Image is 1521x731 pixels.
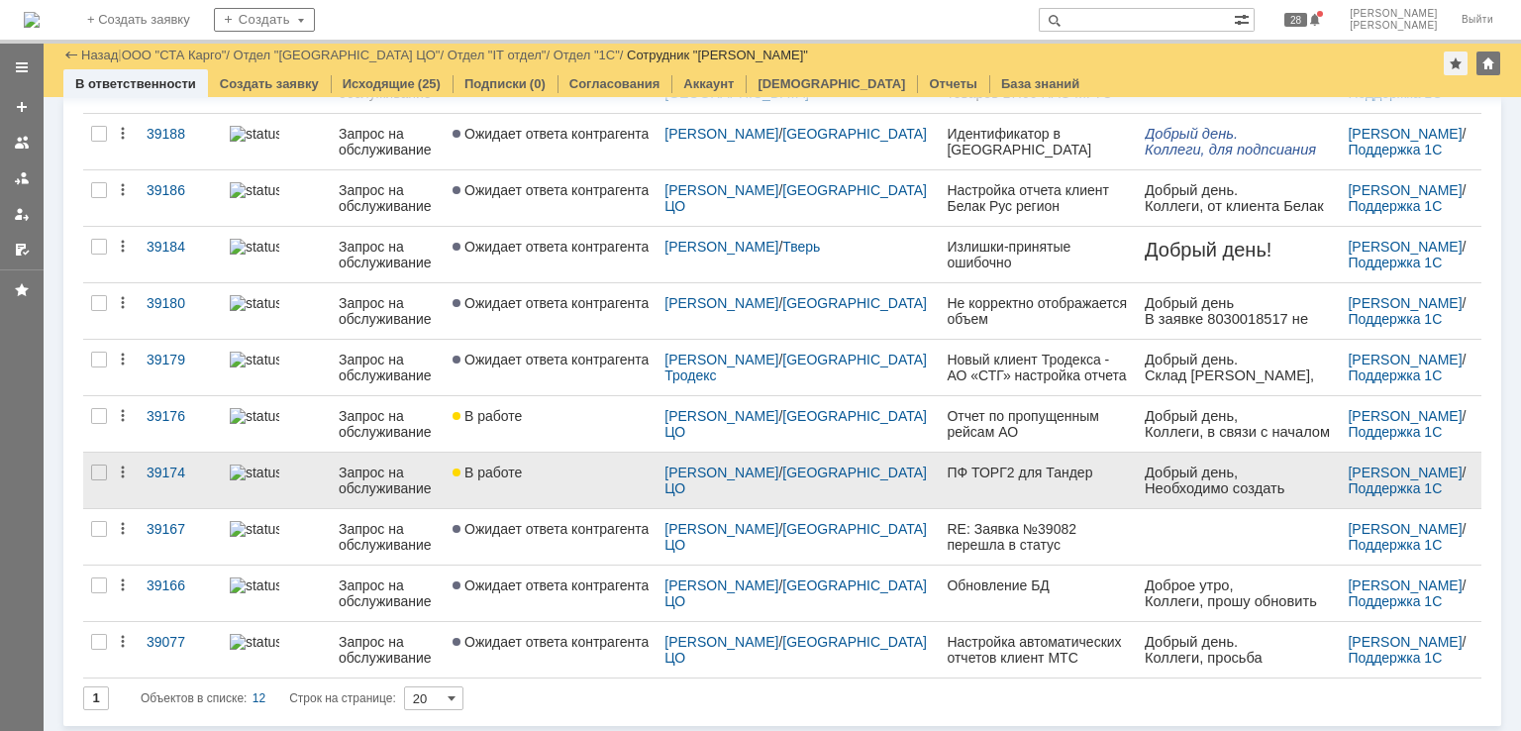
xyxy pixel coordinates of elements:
[782,126,927,142] a: [GEOGRAPHIC_DATA]
[1348,295,1473,327] div: /
[1348,126,1473,157] div: /
[65,304,72,320] span: v
[464,76,527,91] a: Подписки
[939,509,1137,565] a: RE: Заявка №39082 перешла в статус «Закрыта»
[72,383,123,398] span: stacargo
[234,48,441,62] a: Отдел "[GEOGRAPHIC_DATA] ЦО"
[230,521,279,537] img: statusbar-100 (1).png
[453,182,649,198] span: Ожидает ответа контрагента
[339,352,437,383] div: Запрос на обслуживание
[445,340,657,395] a: Ожидает ответа контрагента
[664,634,931,666] a: [GEOGRAPHIC_DATA] ЦО
[27,238,32,254] span: -
[1234,9,1254,28] span: Расширенный поиск
[122,48,234,62] div: /
[139,566,222,621] a: 39166
[339,521,437,553] div: Запрос на обслуживание
[1348,577,1473,609] div: /
[15,195,166,211] span: [GEOGRAPHIC_DATA]
[627,48,808,62] div: Сотрудник "[PERSON_NAME]"
[6,162,38,194] a: Заявки в моей ответственности
[664,239,778,255] a: [PERSON_NAME]
[12,271,121,286] span: [PERSON_NAME]
[939,453,1137,508] a: ПФ ТОРГ2 для Тандер
[115,182,131,198] div: Действия
[947,182,1129,214] div: Настройка отчета клиент Белак Рус регион [GEOGRAPHIC_DATA]
[445,114,657,169] a: Ожидает ответа контрагента
[939,396,1137,452] a: Отчет по пропущенным рейсам АО [GEOGRAPHIC_DATA]
[530,76,546,91] div: (0)
[1348,634,1462,650] a: [PERSON_NAME]
[1444,52,1468,75] div: Добавить в избранное
[947,521,1129,553] div: RE: Заявка №39082 перешла в статус «Закрыта»
[664,465,778,480] a: [PERSON_NAME]
[230,295,279,311] img: statusbar-100 (1).png
[230,408,279,424] img: statusbar-60 (1).png
[448,48,554,62] div: /
[939,170,1137,226] a: Настройка отчета клиент Белак Рус регион [GEOGRAPHIC_DATA]
[124,503,132,519] span: e
[230,352,279,367] img: statusbar-100 (1).png
[120,503,124,519] span: .
[12,147,127,161] span: ООО «СТА Карго»
[16,519,20,535] span: .
[222,453,331,508] a: statusbar-40 (1).png
[230,182,279,198] img: statusbar-100 (1).png
[214,8,315,32] div: Создать
[664,408,778,424] a: [PERSON_NAME]
[222,396,331,452] a: statusbar-60 (1).png
[12,322,74,337] span: Моб. тел.
[453,239,649,255] span: Ожидает ответа контрагента
[1348,182,1462,198] a: [PERSON_NAME]
[445,227,657,282] a: Ожидает ответа контрагента
[222,566,331,621] a: statusbar-100 (1).png
[331,283,445,339] a: Запрос на обслуживание
[24,12,40,28] a: Перейти на домашнюю страницу
[139,340,222,395] a: 39179
[12,163,162,195] span: +
[12,163,162,195] i: 7 921 350 13 69
[12,255,97,269] span: С уважением,
[15,291,131,307] span: [DOMAIN_NAME]
[1348,593,1442,609] a: Поддержка 1С
[939,114,1137,169] a: Идентификатор в [GEOGRAPHIC_DATA]
[6,234,38,265] a: Мои согласования
[947,577,1129,593] div: Обновление БД
[230,465,279,480] img: statusbar-40 (1).png
[113,222,126,238] span: ru
[664,577,931,609] a: [GEOGRAPHIC_DATA] ЦО
[15,228,132,244] span: БЦ Поиск оф.805
[939,566,1137,621] a: Обновление БД
[222,340,331,395] a: statusbar-100 (1).png
[947,295,1129,327] div: Не корректно отображается объем
[664,182,778,198] a: [PERSON_NAME]
[453,295,649,311] span: Ожидает ответа контрагента
[147,126,214,142] div: 39188
[115,465,131,480] div: Действия
[1348,239,1473,270] div: /
[12,272,155,304] span: Старший специалист группы учёта
[664,295,778,311] a: [PERSON_NAME]
[12,338,74,353] span: Моб. тел.
[445,509,657,565] a: Ожидает ответа контрагента
[947,126,1129,157] div: Идентификатор в [GEOGRAPHIC_DATA]
[30,222,38,238] span: o
[12,305,127,320] span: ООО «СТА Карго»
[6,127,38,158] a: Заявки на командах
[139,622,222,678] a: 39077
[123,383,127,398] span: .
[12,338,162,369] span: +
[115,239,131,255] div: Действия
[445,283,657,339] a: Ожидает ответа контрагента
[453,352,649,367] span: Ожидает ответа контрагента
[147,239,214,255] div: 39184
[139,396,222,452] a: 39176
[147,521,214,537] div: 39167
[115,634,131,650] div: Действия
[664,182,931,214] div: /
[1348,295,1462,311] a: [PERSON_NAME]
[15,212,183,228] span: Ул. [STREET_ADDRESS]
[230,126,279,142] img: statusbar-100 (1).png
[1348,480,1442,496] a: Поддержка 1С
[758,76,905,91] a: [DEMOGRAPHIC_DATA]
